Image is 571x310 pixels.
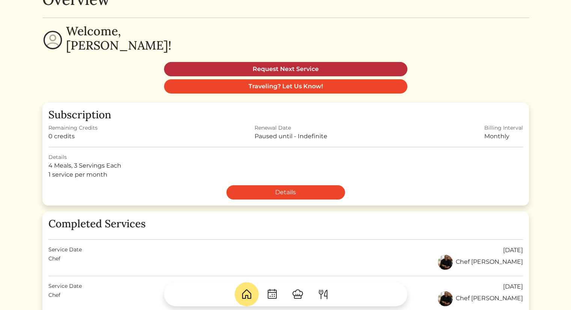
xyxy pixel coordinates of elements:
div: 4 Meals, 3 Servings Each [48,161,523,170]
img: profile-circle-6dcd711754eaac681cb4e5fa6e5947ecf152da99a3a386d1f417117c42b37ef2.svg [42,30,63,50]
a: Request Next Service [164,62,407,76]
h3: Completed Services [48,218,523,230]
div: [DATE] [503,246,523,255]
div: Details [48,153,523,161]
img: House-9bf13187bcbb5817f509fe5e7408150f90897510c4275e13d0d5fca38e0b5951.svg [241,288,253,300]
h3: Subscription [48,109,523,121]
a: Details [226,185,345,200]
div: Chef [PERSON_NAME] [438,255,523,270]
img: ForkKnife-55491504ffdb50bab0c1e09e7649658475375261d09fd45db06cec23bce548bf.svg [317,288,329,300]
div: Monthly [484,132,523,141]
img: ChefHat-a374fb509e4f37eb0702ca99f5f64f3b6956810f32a249b33092029f8484b388.svg [292,288,304,300]
div: 0 credits [48,132,98,141]
h2: Welcome, [PERSON_NAME]! [66,24,171,53]
div: Renewal Date [255,124,327,132]
img: CalendarDots-5bcf9d9080389f2a281d69619e1c85352834be518fbc73d9501aef674afc0d57.svg [266,288,278,300]
a: Traveling? Let Us Know! [164,79,407,94]
div: Remaining Credits [48,124,98,132]
div: Billing Interval [484,124,523,132]
img: a8ea2348a1285081249d78c679538599 [438,255,453,270]
div: Service Date [48,246,82,255]
div: Paused until - Indefinite [255,132,327,141]
div: Chef [48,255,60,270]
div: 1 service per month [48,170,523,179]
